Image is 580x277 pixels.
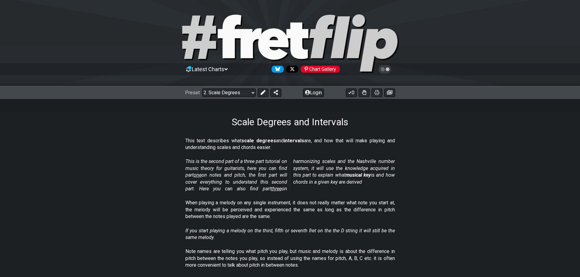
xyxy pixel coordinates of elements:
strong: scale degrees [241,138,276,144]
p: When playing a melody on any single instrument, it does not really matter what note you start at,... [185,199,395,220]
a: #fretflip at Pinterest [298,66,340,73]
a: Follow #fretflip at Bluesky [269,66,284,73]
em: If you start playing a melody on the third, fifth or seventh fret on the the D string it will sti... [185,228,395,240]
span: Latest Charts [192,66,224,72]
button: Login [303,88,324,97]
strong: musical key [346,172,371,178]
button: 0 [346,88,357,97]
button: Edit Preset [258,88,269,97]
button: Share Preset [270,88,281,97]
h1: Scale Degrees and Intervals [232,116,348,128]
div: Chart Gallery [301,66,340,73]
button: Toggle Dexterity for all fretkits [359,88,370,97]
button: Print [371,88,382,97]
span: one [194,172,202,178]
select: Preset [202,88,256,97]
span: Toggle light / dark theme [381,67,388,72]
span: three [271,186,282,192]
a: Follow #fretflip at X [284,66,298,73]
em: This is the second part of a three part tutorial on music theory for guitarists, here you can fin... [185,158,395,192]
span: Preset [185,90,200,95]
p: This text describes what and are, and how that will make playing and understanding scales and cho... [185,137,395,151]
button: Create image [384,88,395,97]
strong: intervals [284,138,304,144]
p: Note names are telling you what pitch you play, but music and melody is about the difference in p... [185,248,395,268]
